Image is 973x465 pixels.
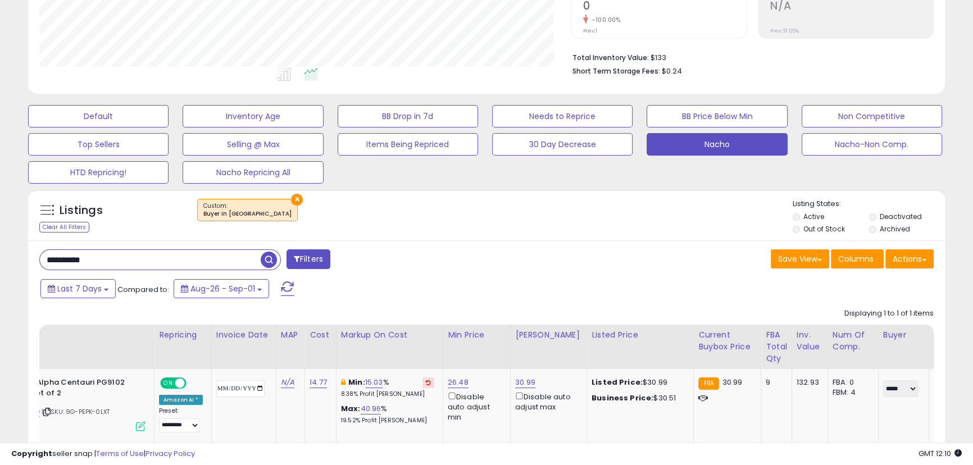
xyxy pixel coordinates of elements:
[203,210,292,218] div: Buyer in [GEOGRAPHIC_DATA]
[515,377,535,388] a: 30.99
[662,66,682,76] span: $0.24
[183,105,323,127] button: Inventory Age
[880,212,922,221] label: Deactivated
[211,325,276,369] th: CSV column name: cust_attr_3_Invoice Date
[183,161,323,184] button: Nacho Repricing All
[28,161,169,184] button: HTD Repricing!
[515,390,578,412] div: Disable auto adjust max
[203,202,292,218] span: Custom:
[11,449,195,459] div: seller snap | |
[291,194,303,206] button: ×
[572,50,925,63] li: $133
[770,28,799,34] small: Prev: 31.55%
[216,329,271,341] div: Invoice Date
[336,325,443,369] th: The percentage added to the cost of goods (COGS) that forms the calculator for Min & Max prices.
[838,253,874,265] span: Columns
[281,377,294,388] a: N/A
[919,448,962,459] span: 2025-09-10 12:10 GMT
[515,329,582,341] div: [PERSON_NAME]
[592,377,643,388] b: Listed Price:
[60,203,103,218] h5: Listings
[880,224,910,234] label: Archived
[844,308,934,319] div: Displaying 1 to 1 of 1 items
[448,390,502,422] div: Disable auto adjust min
[831,249,884,268] button: Columns
[698,329,756,353] div: Current Buybox Price
[39,222,89,233] div: Clear All Filters
[341,417,434,425] p: 19.52% Profit [PERSON_NAME]
[159,407,203,432] div: Preset:
[190,283,255,294] span: Aug-26 - Sep-01
[833,329,874,353] div: Num of Comp.
[448,329,506,341] div: Min Price
[878,325,929,369] th: CSV column name: cust_attr_1_Buyer
[146,448,195,459] a: Privacy Policy
[11,448,52,459] strong: Copyright
[28,105,169,127] button: Default
[802,133,942,156] button: Nacho-Non Comp.
[281,329,300,341] div: MAP
[592,377,685,388] div: $30.99
[341,403,361,414] b: Max:
[310,377,327,388] a: 14.77
[365,377,383,388] a: 15.03
[833,377,870,388] div: FBA: 0
[722,377,742,388] span: 30.99
[183,133,323,156] button: Selling @ Max
[771,249,829,268] button: Save View
[341,390,434,398] p: 8.38% Profit [PERSON_NAME]
[647,105,787,127] button: BB Price Below Min
[117,284,169,295] span: Compared to:
[766,377,783,388] div: 9
[797,329,823,353] div: Inv. value
[698,377,719,390] small: FBA
[341,404,434,425] div: %
[341,329,438,341] div: Markup on Cost
[592,393,653,403] b: Business Price:
[338,133,478,156] button: Items Being Repriced
[583,28,597,34] small: Prev: 1
[766,329,787,364] div: FBA Total Qty
[361,403,381,414] a: 40.96
[310,329,331,341] div: Cost
[28,133,169,156] button: Top Sellers
[647,133,787,156] button: Nacho
[592,329,689,341] div: Listed Price
[42,407,110,416] span: | SKU: 9G-PEPK-0LXT
[592,393,685,403] div: $30.51
[793,199,945,209] p: Listing States:
[57,283,102,294] span: Last 7 Days
[185,379,203,388] span: OFF
[348,377,365,388] b: Min:
[802,105,942,127] button: Non Competitive
[492,133,633,156] button: 30 Day Decrease
[159,395,203,405] div: Amazon AI *
[833,388,870,398] div: FBM: 4
[448,377,469,388] a: 26.48
[797,377,819,388] div: 132.93
[161,379,175,388] span: ON
[341,377,434,398] div: %
[2,377,139,401] b: Pegasus Alpha Centauri PG9102 UFO Kit Set of 2
[40,279,116,298] button: Last 7 Days
[159,329,207,341] div: Repricing
[287,249,330,269] button: Filters
[492,105,633,127] button: Needs to Reprice
[96,448,144,459] a: Terms of Use
[174,279,269,298] button: Aug-26 - Sep-01
[803,212,824,221] label: Active
[588,16,620,24] small: -100.00%
[885,249,934,268] button: Actions
[572,66,660,76] b: Short Term Storage Fees:
[572,53,649,62] b: Total Inventory Value:
[338,105,478,127] button: BB Drop in 7d
[803,224,844,234] label: Out of Stock
[883,329,924,341] div: Buyer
